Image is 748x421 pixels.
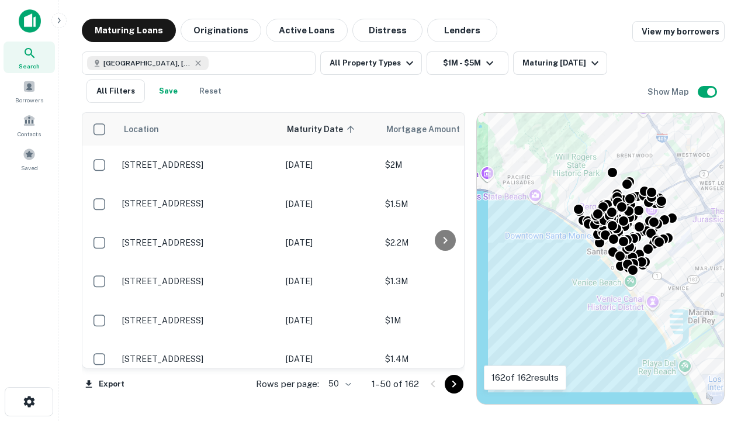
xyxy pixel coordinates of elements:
p: [STREET_ADDRESS] [122,198,274,209]
p: $1M [385,314,502,327]
p: [DATE] [286,275,373,288]
button: Distress [352,19,423,42]
button: [GEOGRAPHIC_DATA], [GEOGRAPHIC_DATA], [GEOGRAPHIC_DATA] [82,51,316,75]
p: $1.3M [385,275,502,288]
p: 162 of 162 results [491,371,559,385]
button: Export [82,375,127,393]
span: Maturity Date [287,122,358,136]
span: Borrowers [15,95,43,105]
p: [DATE] [286,198,373,210]
a: Saved [4,143,55,175]
span: Search [19,61,40,71]
img: capitalize-icon.png [19,9,41,33]
span: [GEOGRAPHIC_DATA], [GEOGRAPHIC_DATA], [GEOGRAPHIC_DATA] [103,58,191,68]
p: $2.2M [385,236,502,249]
p: [STREET_ADDRESS] [122,315,274,326]
button: Go to next page [445,375,463,394]
button: $1M - $5M [427,51,508,75]
th: Maturity Date [280,113,379,146]
button: Reset [192,80,229,103]
button: Originations [181,19,261,42]
button: Save your search to get updates of matches that match your search criteria. [150,80,187,103]
p: 1–50 of 162 [372,377,419,391]
p: [STREET_ADDRESS] [122,160,274,170]
th: Mortgage Amount [379,113,508,146]
p: $1.5M [385,198,502,210]
a: Contacts [4,109,55,141]
a: View my borrowers [632,21,725,42]
a: Search [4,42,55,73]
span: Location [123,122,159,136]
th: Location [116,113,280,146]
p: $1.4M [385,353,502,365]
button: Maturing [DATE] [513,51,607,75]
button: Active Loans [266,19,348,42]
span: Mortgage Amount [386,122,475,136]
span: Saved [21,163,38,172]
p: [STREET_ADDRESS] [122,354,274,364]
button: Maturing Loans [82,19,176,42]
p: [STREET_ADDRESS] [122,276,274,287]
span: Contacts [18,129,41,139]
a: Borrowers [4,75,55,107]
p: [DATE] [286,314,373,327]
button: All Property Types [320,51,422,75]
p: $2M [385,158,502,171]
p: [DATE] [286,236,373,249]
h6: Show Map [647,85,691,98]
button: Lenders [427,19,497,42]
p: Rows per page: [256,377,319,391]
button: All Filters [86,80,145,103]
p: [DATE] [286,158,373,171]
iframe: Chat Widget [690,327,748,384]
div: 0 0 [477,113,724,404]
p: [STREET_ADDRESS] [122,237,274,248]
p: [DATE] [286,353,373,365]
div: 50 [324,375,353,392]
div: Maturing [DATE] [522,56,602,70]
